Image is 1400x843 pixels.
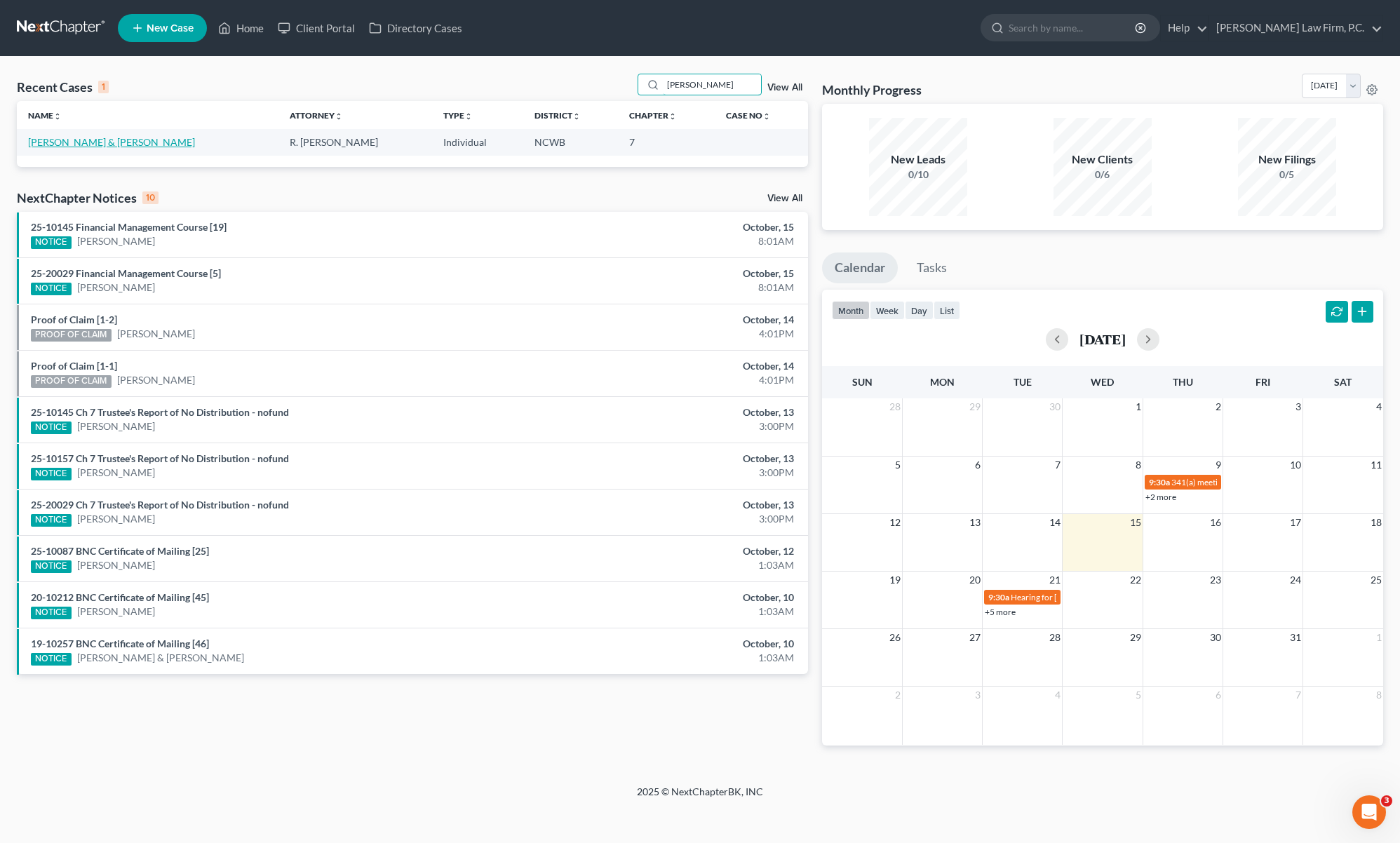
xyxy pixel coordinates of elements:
button: month [832,301,870,320]
span: 28 [1048,629,1062,646]
a: Nameunfold_more [28,110,62,121]
div: 8:01AM [549,234,794,248]
span: 8 [1134,457,1143,473]
a: [PERSON_NAME] [77,281,155,295]
a: Calendar [822,252,898,283]
span: 12 [888,514,902,531]
span: 14 [1048,514,1062,531]
i: unfold_more [572,112,581,121]
button: list [934,301,960,320]
a: [PERSON_NAME] [77,234,155,248]
div: NOTICE [31,421,72,434]
div: 8:01AM [549,281,794,295]
a: 25-20029 Ch 7 Trustee's Report of No Distribution - nofund [31,499,289,511]
div: NOTICE [31,514,72,527]
div: October, 13 [549,452,794,466]
span: 10 [1288,457,1303,473]
a: Home [211,15,271,41]
span: Hearing for [PERSON_NAME] [1011,592,1120,602]
i: unfold_more [668,112,677,121]
div: 3:00PM [549,419,794,433]
a: Help [1161,15,1208,41]
a: 25-20029 Financial Management Course [5] [31,267,221,279]
span: Tue [1014,376,1032,388]
div: PROOF OF CLAIM [31,329,112,342]
span: 3 [1294,398,1303,415]
div: 3:00PM [549,466,794,480]
span: Thu [1173,376,1193,388]
a: [PERSON_NAME] [77,419,155,433]
span: 31 [1288,629,1303,646]
div: 4:01PM [549,373,794,387]
span: 8 [1375,687,1383,703]
i: unfold_more [335,112,343,121]
a: Chapterunfold_more [629,110,677,121]
iframe: Intercom live chat [1352,795,1386,829]
a: +5 more [985,607,1016,617]
div: October, 15 [549,220,794,234]
span: 18 [1369,514,1383,531]
a: [PERSON_NAME] [117,327,195,341]
div: Recent Cases [17,79,109,95]
input: Search by name... [663,74,761,95]
span: Sat [1334,376,1352,388]
div: New Leads [869,151,967,168]
div: 2025 © NextChapterBK, INC [300,785,1100,810]
span: 21 [1048,572,1062,588]
div: October, 10 [549,637,794,651]
div: October, 10 [549,591,794,605]
h2: [DATE] [1079,332,1126,346]
a: [PERSON_NAME] & [PERSON_NAME] [77,651,244,665]
span: 1 [1134,398,1143,415]
div: October, 12 [549,544,794,558]
i: unfold_more [53,112,62,121]
span: 9:30a [1149,477,1170,487]
input: Search by name... [1009,15,1137,41]
div: New Filings [1238,151,1336,168]
span: 9 [1214,457,1223,473]
span: 16 [1209,514,1223,531]
div: 0/10 [869,168,967,182]
div: October, 14 [549,313,794,327]
i: unfold_more [762,112,771,121]
a: [PERSON_NAME] Law Firm, P.C. [1209,15,1382,41]
span: 7 [1294,687,1303,703]
div: NextChapter Notices [17,189,159,206]
span: Fri [1256,376,1270,388]
div: 1:03AM [549,605,794,619]
h3: Monthly Progress [822,81,922,98]
a: [PERSON_NAME] [77,558,155,572]
span: 2 [894,687,902,703]
a: [PERSON_NAME] [77,605,155,619]
div: New Clients [1054,151,1152,168]
span: 7 [1054,457,1062,473]
div: 4:01PM [549,327,794,341]
span: 26 [888,629,902,646]
span: 30 [1048,398,1062,415]
span: 19 [888,572,902,588]
a: View All [767,194,802,203]
span: 5 [1134,687,1143,703]
div: NOTICE [31,468,72,480]
span: New Case [147,23,194,34]
a: Directory Cases [362,15,469,41]
div: 3:00PM [549,512,794,526]
span: 3 [1381,795,1392,807]
td: Individual [432,129,523,155]
span: 9:30a [988,592,1009,602]
div: 1:03AM [549,558,794,572]
span: 13 [968,514,982,531]
span: 24 [1288,572,1303,588]
a: 25-10145 Ch 7 Trustee's Report of No Distribution - nofund [31,406,289,418]
a: Tasks [904,252,960,283]
span: 20 [968,572,982,588]
div: 0/6 [1054,168,1152,182]
span: 25 [1369,572,1383,588]
a: Case Nounfold_more [726,110,771,121]
span: 28 [888,398,902,415]
a: [PERSON_NAME] [77,466,155,480]
div: October, 14 [549,359,794,373]
span: 4 [1375,398,1383,415]
a: [PERSON_NAME] [117,373,195,387]
a: 25-10157 Ch 7 Trustee's Report of No Distribution - nofund [31,452,289,464]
